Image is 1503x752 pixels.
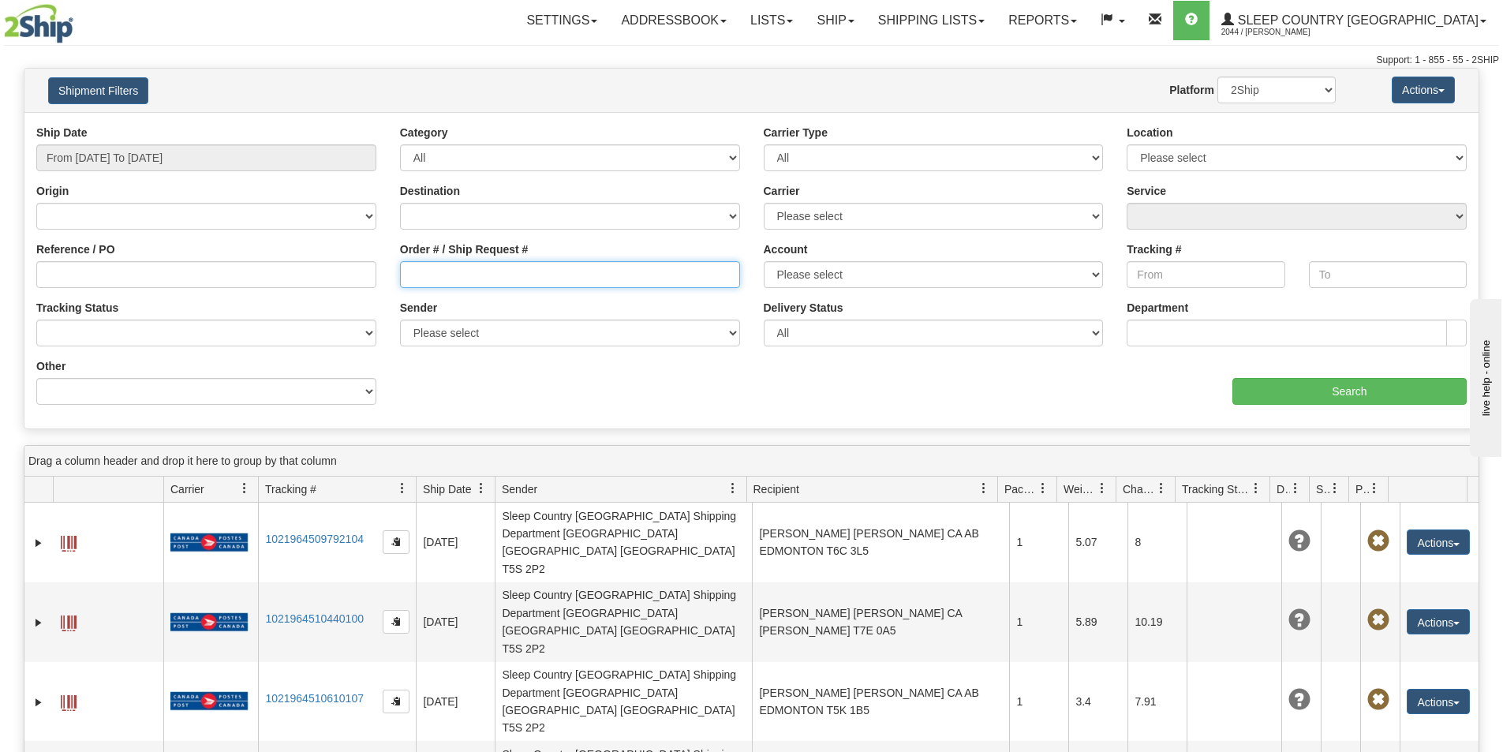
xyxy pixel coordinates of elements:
a: Settings [514,1,609,40]
a: Shipment Issues filter column settings [1322,475,1348,502]
a: Addressbook [609,1,738,40]
a: 1021964510610107 [265,692,364,705]
td: Sleep Country [GEOGRAPHIC_DATA] Shipping Department [GEOGRAPHIC_DATA] [GEOGRAPHIC_DATA] [GEOGRAPH... [495,662,752,742]
span: Sender [502,481,537,497]
label: Origin [36,183,69,199]
td: 7.91 [1127,662,1187,742]
span: Pickup Not Assigned [1367,609,1389,631]
label: Delivery Status [764,300,843,316]
td: 1 [1009,582,1068,662]
a: Sleep Country [GEOGRAPHIC_DATA] 2044 / [PERSON_NAME] [1210,1,1498,40]
input: To [1309,261,1467,288]
a: Tracking # filter column settings [389,475,416,502]
label: Tracking # [1127,241,1181,257]
span: Charge [1123,481,1156,497]
td: [PERSON_NAME] [PERSON_NAME] CA [PERSON_NAME] T7E 0A5 [752,582,1009,662]
a: Charge filter column settings [1148,475,1175,502]
button: Copy to clipboard [383,690,409,713]
input: From [1127,261,1284,288]
iframe: chat widget [1467,295,1501,456]
span: Shipment Issues [1316,481,1329,497]
label: Category [400,125,448,140]
label: Carrier Type [764,125,828,140]
label: Account [764,241,808,257]
button: Shipment Filters [48,77,148,104]
img: 20 - Canada Post [170,691,248,711]
span: Recipient [753,481,799,497]
img: 20 - Canada Post [170,533,248,552]
span: Delivery Status [1277,481,1290,497]
td: 3.4 [1068,662,1127,742]
label: Other [36,358,65,374]
a: Ship [805,1,866,40]
a: 1021964509792104 [265,533,364,545]
span: Carrier [170,481,204,497]
span: Unknown [1288,609,1310,631]
a: Expand [31,694,47,710]
label: Order # / Ship Request # [400,241,529,257]
span: Pickup Not Assigned [1367,689,1389,711]
td: [DATE] [416,662,495,742]
div: grid grouping header [24,446,1479,477]
a: Lists [738,1,805,40]
a: Sender filter column settings [720,475,746,502]
a: Pickup Status filter column settings [1361,475,1388,502]
a: Reports [996,1,1089,40]
td: 1 [1009,662,1068,742]
span: Unknown [1288,530,1310,552]
label: Sender [400,300,437,316]
td: [DATE] [416,582,495,662]
td: 5.89 [1068,582,1127,662]
label: Location [1127,125,1172,140]
button: Actions [1407,609,1470,634]
label: Service [1127,183,1166,199]
td: Sleep Country [GEOGRAPHIC_DATA] Shipping Department [GEOGRAPHIC_DATA] [GEOGRAPHIC_DATA] [GEOGRAPH... [495,582,752,662]
label: Department [1127,300,1188,316]
a: Shipping lists [866,1,996,40]
a: 1021964510440100 [265,612,364,625]
td: 10.19 [1127,582,1187,662]
a: Delivery Status filter column settings [1282,475,1309,502]
td: [PERSON_NAME] [PERSON_NAME] CA AB EDMONTON T5K 1B5 [752,662,1009,742]
span: Packages [1004,481,1038,497]
td: 5.07 [1068,503,1127,582]
span: Sleep Country [GEOGRAPHIC_DATA] [1234,13,1479,27]
td: Sleep Country [GEOGRAPHIC_DATA] Shipping Department [GEOGRAPHIC_DATA] [GEOGRAPHIC_DATA] [GEOGRAPH... [495,503,752,582]
a: Label [61,608,77,634]
a: Ship Date filter column settings [468,475,495,502]
label: Ship Date [36,125,88,140]
span: 2044 / [PERSON_NAME] [1221,24,1340,40]
td: [DATE] [416,503,495,582]
a: Label [61,688,77,713]
label: Tracking Status [36,300,118,316]
span: Tracking # [265,481,316,497]
a: Expand [31,615,47,630]
button: Actions [1392,77,1455,103]
td: 1 [1009,503,1068,582]
span: Pickup Status [1355,481,1369,497]
a: Expand [31,535,47,551]
label: Destination [400,183,460,199]
img: logo2044.jpg [4,4,73,43]
span: Tracking Status [1182,481,1251,497]
a: Packages filter column settings [1030,475,1056,502]
label: Reference / PO [36,241,115,257]
button: Actions [1407,689,1470,714]
a: Label [61,529,77,554]
button: Copy to clipboard [383,610,409,634]
img: 20 - Canada Post [170,612,248,632]
div: live help - online [12,13,146,25]
button: Actions [1407,529,1470,555]
a: Recipient filter column settings [970,475,997,502]
button: Copy to clipboard [383,530,409,554]
span: Ship Date [423,481,471,497]
label: Platform [1169,82,1214,98]
a: Carrier filter column settings [231,475,258,502]
input: Search [1232,378,1467,405]
td: 8 [1127,503,1187,582]
div: Support: 1 - 855 - 55 - 2SHIP [4,54,1499,67]
span: Unknown [1288,689,1310,711]
td: [PERSON_NAME] [PERSON_NAME] CA AB EDMONTON T6C 3L5 [752,503,1009,582]
a: Weight filter column settings [1089,475,1116,502]
span: Pickup Not Assigned [1367,530,1389,552]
